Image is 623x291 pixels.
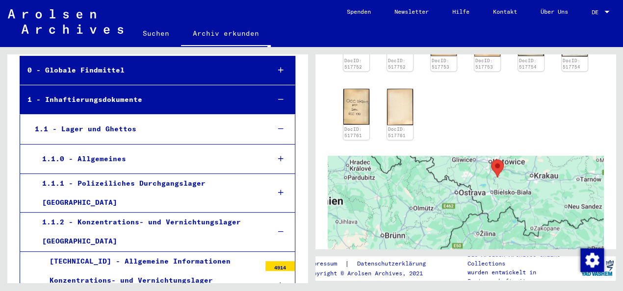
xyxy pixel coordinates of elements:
[519,58,537,70] a: DocID: 517754
[475,58,493,70] a: DocID: 517753
[387,89,413,124] img: 002.jpg
[20,61,262,80] div: 0 - Globale Findmittel
[35,149,262,169] div: 1.1.0 - Allgemeines
[467,250,578,268] p: Die Arolsen Archives Online-Collections
[343,89,369,124] img: 001.jpg
[8,9,123,34] img: Arolsen_neg.svg
[592,9,602,16] span: DE
[580,248,604,272] img: Zustimmung ändern
[306,259,437,269] div: |
[432,58,449,70] a: DocID: 517753
[131,22,181,45] a: Suchen
[27,120,262,139] div: 1.1 - Lager und Ghettos
[467,268,578,286] p: wurden entwickelt in Partnerschaft mit
[181,22,271,47] a: Archiv erkunden
[344,126,362,139] a: DocID: 517761
[344,58,362,70] a: DocID: 517752
[579,256,616,280] img: yv_logo.png
[349,259,437,269] a: Datenschutzerklärung
[491,159,504,177] div: Auschwitz Concentration and Extermination Camp
[265,261,295,271] div: 4914
[563,58,580,70] a: DocID: 517754
[306,269,437,278] p: Copyright © Arolsen Archives, 2021
[20,90,262,109] div: 1 - Inhaftierungsdokumente
[35,213,262,251] div: 1.1.2 - Konzentrations- und Vernichtungslager [GEOGRAPHIC_DATA]
[388,58,406,70] a: DocID: 517752
[35,174,262,212] div: 1.1.1 - Polizeiliches Durchgangslager [GEOGRAPHIC_DATA]
[388,126,406,139] a: DocID: 517761
[306,259,344,269] a: Impressum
